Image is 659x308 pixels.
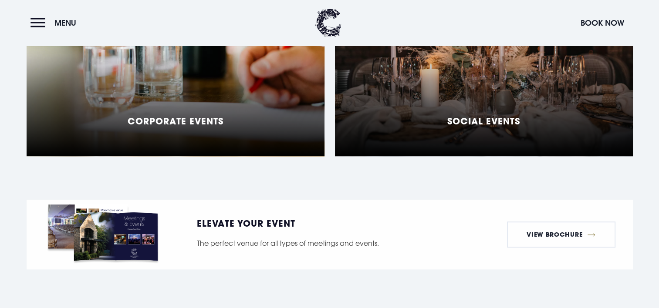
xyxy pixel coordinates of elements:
[128,116,223,126] h5: Corporate Events
[197,237,411,250] p: The perfect venue for all types of meetings and events.
[30,13,81,32] button: Menu
[44,200,162,269] img: Meetings events packages brochure, Clandeboye Lodge.
[197,219,411,228] h5: ELEVATE YOUR EVENT
[315,9,341,37] img: Clandeboye Lodge
[447,116,520,126] h5: Social Events
[54,18,76,28] span: Menu
[576,13,629,32] button: Book Now
[507,221,615,248] a: View Brochure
